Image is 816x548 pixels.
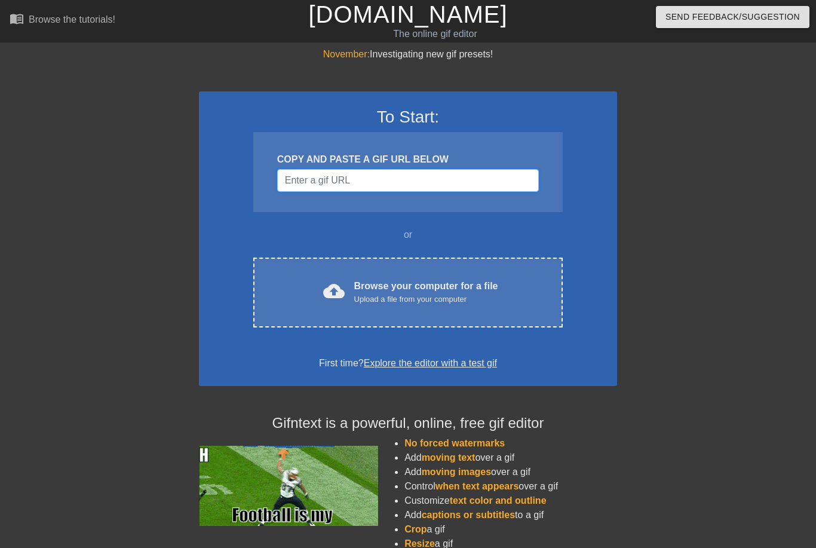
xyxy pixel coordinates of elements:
span: November: [323,49,370,59]
a: Browse the tutorials! [10,11,115,30]
img: football_small.gif [199,446,378,526]
button: Send Feedback/Suggestion [656,6,809,28]
li: Add over a gif [404,465,617,479]
div: First time? [214,356,602,371]
li: Add to a gif [404,508,617,522]
span: captions or subtitles [422,510,515,520]
span: Send Feedback/Suggestion [665,10,800,25]
li: Control over a gif [404,479,617,494]
a: Explore the editor with a test gif [364,358,497,368]
div: Browse your computer for a file [354,279,498,305]
div: or [230,228,586,242]
li: a gif [404,522,617,537]
span: menu_book [10,11,24,26]
span: No forced watermarks [404,438,505,448]
a: [DOMAIN_NAME] [308,1,507,27]
div: Browse the tutorials! [29,14,115,25]
span: when text appears [435,481,519,491]
div: COPY AND PASTE A GIF URL BELOW [277,152,539,167]
span: moving text [422,452,476,463]
span: Crop [404,524,427,534]
h3: To Start: [214,107,602,127]
li: Customize [404,494,617,508]
div: Investigating new gif presets! [199,47,617,62]
div: Upload a file from your computer [354,293,498,305]
li: Add over a gif [404,451,617,465]
h4: Gifntext is a powerful, online, free gif editor [199,415,617,432]
span: moving images [422,467,491,477]
input: Username [277,169,539,192]
div: The online gif editor [278,27,592,41]
span: cloud_upload [323,280,345,302]
span: text color and outline [450,495,547,506]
